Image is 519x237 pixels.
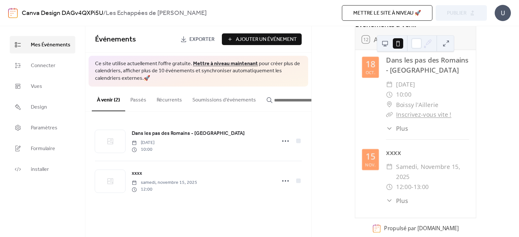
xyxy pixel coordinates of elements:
div: 18 [366,60,375,68]
span: Design [31,103,47,111]
span: Exporter [189,36,214,43]
div: ​ [386,162,393,172]
button: À venir (2) [92,87,125,111]
div: Propulsé par [384,225,459,232]
span: Ce site utilise actuellement l'offre gratuite. pour créer plus de calendriers, afficher plus de 1... [95,60,302,82]
a: xxxx [132,169,142,178]
span: Dans les pas des Romains - [GEOGRAPHIC_DATA] [132,130,245,137]
button: Passés [125,87,151,111]
span: Formulaire [31,145,55,153]
span: 12:00 [396,182,411,192]
div: nov. [365,163,376,167]
div: ​ [386,124,393,133]
div: xxxx [386,148,469,158]
span: 12:00 [132,186,197,193]
button: Récurrents [151,87,187,111]
button: Soumissions d'événements [187,87,261,111]
span: xxxx [132,170,142,177]
span: Mettre le site à niveau 🚀 [353,9,421,17]
button: Ajouter Un Événement [222,33,302,45]
span: Connecter [31,62,55,70]
a: [DOMAIN_NAME] [417,225,458,232]
a: Mes Événements [10,36,75,53]
span: 10:00 [132,146,154,153]
b: Les Echappées de [PERSON_NAME] [106,7,207,19]
div: oct. [365,70,375,75]
a: Inscrivez-vous vite ! [396,111,451,119]
span: 13:00 [413,182,428,192]
div: ​ [386,89,393,100]
a: Mettre à niveau maintenant [193,59,258,69]
b: / [103,7,106,19]
span: Paramètres [31,124,57,132]
span: Plus [396,124,408,133]
a: Formulaire [10,140,75,157]
img: logo [8,8,18,18]
div: ​ [386,182,393,192]
span: installer [31,166,49,173]
span: [DATE] [396,79,415,89]
div: 15 [366,152,375,161]
button: Mettre le site à niveau 🚀 [342,5,432,21]
button: ​Plus [386,196,408,205]
div: ​ [386,110,393,120]
a: Connecter [10,57,75,74]
span: Ajouter Un Événement [236,36,297,43]
span: Vues [31,83,42,90]
span: Boissy l'Aillerie [396,100,438,110]
div: ​ [386,196,393,205]
div: ​ [386,100,393,110]
span: samedi, novembre 15, 2025 [132,179,197,186]
a: Dans les pas des Romains - [GEOGRAPHIC_DATA] [132,129,245,138]
span: Mes Événements [31,41,70,49]
span: - [411,182,414,192]
span: 10:00 [396,89,411,100]
span: Plus [396,196,408,205]
span: Événements [95,32,136,47]
a: Exporter [175,33,219,45]
div: ​ [386,79,393,89]
a: Vues [10,77,75,95]
button: ​Plus [386,124,408,133]
a: installer [10,160,75,178]
a: Design [10,98,75,116]
a: Paramètres [10,119,75,136]
a: Dans les pas des Romains - [GEOGRAPHIC_DATA] [386,55,469,75]
div: U [495,5,511,21]
span: [DATE] [132,139,154,146]
span: samedi, novembre 15, 2025 [396,162,469,182]
a: Canva Design DAGv4QXPi5U [22,7,103,19]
